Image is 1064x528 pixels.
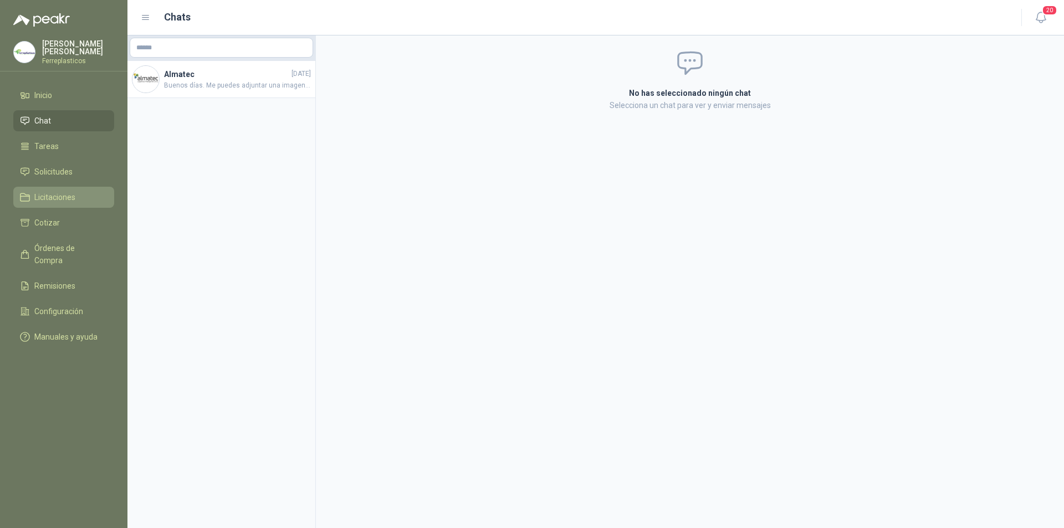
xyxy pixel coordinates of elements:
[34,305,83,317] span: Configuración
[14,42,35,63] img: Company Logo
[127,61,315,98] a: Company LogoAlmatec[DATE]Buenos días. Me puedes adjuntar una imagen o la ficha tecnica de la lami...
[34,217,60,229] span: Cotizar
[13,13,70,27] img: Logo peakr
[13,212,114,233] a: Cotizar
[34,280,75,292] span: Remisiones
[164,9,191,25] h1: Chats
[164,68,289,80] h4: Almatec
[34,331,98,343] span: Manuales y ayuda
[13,110,114,131] a: Chat
[42,58,114,64] p: Ferreplasticos
[34,242,104,266] span: Órdenes de Compra
[34,115,51,127] span: Chat
[13,85,114,106] a: Inicio
[42,40,114,55] p: [PERSON_NAME] [PERSON_NAME]
[13,301,114,322] a: Configuración
[13,275,114,296] a: Remisiones
[13,326,114,347] a: Manuales y ayuda
[34,191,75,203] span: Licitaciones
[1031,8,1051,28] button: 20
[34,140,59,152] span: Tareas
[164,80,311,91] span: Buenos días. Me puedes adjuntar una imagen o la ficha tecnica de la lamina porfa
[291,69,311,79] span: [DATE]
[13,136,114,157] a: Tareas
[132,66,159,93] img: Company Logo
[13,187,114,208] a: Licitaciones
[34,89,52,101] span: Inicio
[13,238,114,271] a: Órdenes de Compra
[497,99,883,111] p: Selecciona un chat para ver y enviar mensajes
[34,166,73,178] span: Solicitudes
[13,161,114,182] a: Solicitudes
[1042,5,1057,16] span: 20
[497,87,883,99] h2: No has seleccionado ningún chat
